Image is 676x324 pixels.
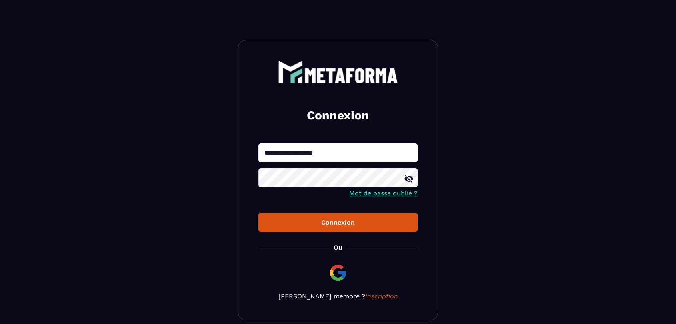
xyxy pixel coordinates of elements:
a: Inscription [365,292,398,300]
button: Connexion [258,213,418,232]
a: logo [258,60,418,83]
p: [PERSON_NAME] membre ? [258,292,418,300]
img: google [328,263,348,282]
p: Ou [334,244,342,251]
a: Mot de passe oublié ? [349,189,418,197]
img: logo [278,60,398,83]
h2: Connexion [268,107,408,123]
div: Connexion [265,219,411,226]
